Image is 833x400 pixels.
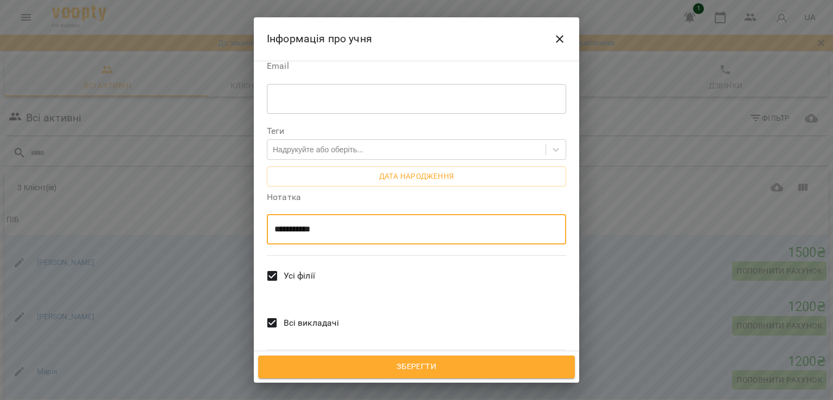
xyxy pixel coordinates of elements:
[267,62,566,70] label: Email
[267,166,566,186] button: Дата народження
[273,144,363,155] div: Надрукуйте або оберіть...
[284,317,339,330] span: Всі викладачі
[267,350,566,363] p: Нотатка для клієнта в його кабінеті
[267,127,566,136] label: Теги
[267,193,566,202] label: Нотатка
[547,26,573,52] button: Close
[284,269,315,282] span: Усі філії
[270,360,563,374] span: Зберегти
[258,356,575,378] button: Зберегти
[267,30,372,47] h6: Інформація про учня
[275,170,558,183] span: Дата народження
